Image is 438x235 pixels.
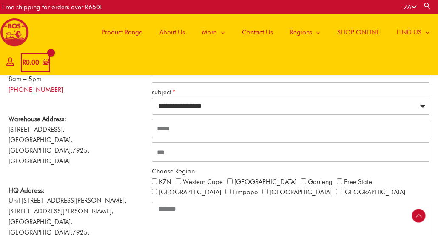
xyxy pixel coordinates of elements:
[152,166,195,177] label: Choose Region
[290,20,312,45] span: Regions
[344,178,372,186] label: Free State
[9,207,113,215] span: [STREET_ADDRESS][PERSON_NAME],
[9,126,64,133] span: [STREET_ADDRESS],
[233,14,282,50] a: Contact Us
[9,136,72,154] span: [GEOGRAPHIC_DATA], [GEOGRAPHIC_DATA],
[87,14,438,50] nav: Site Navigation
[234,178,296,186] label: [GEOGRAPHIC_DATA]
[9,115,66,123] strong: Warehouse Address:
[152,87,175,98] label: subject
[337,20,380,45] span: SHOP ONLINE
[159,20,185,45] span: About Us
[93,14,151,50] a: Product Range
[9,75,42,83] span: 8am – 5pm
[202,20,217,45] span: More
[23,59,26,66] span: R
[183,178,223,186] label: Western Cape
[9,187,126,205] span: Unit [STREET_ADDRESS][PERSON_NAME],
[233,188,258,196] label: Limpopo
[23,59,39,66] bdi: 0.00
[308,178,333,186] label: Gauteng
[343,188,405,196] label: [GEOGRAPHIC_DATA]
[329,14,388,50] a: SHOP ONLINE
[397,20,421,45] span: FIND US
[9,147,89,165] span: 7925, [GEOGRAPHIC_DATA]
[423,2,432,10] a: Search button
[9,86,63,93] a: [PHONE_NUMBER]
[9,187,45,194] strong: HQ Address:
[242,20,273,45] span: Contact Us
[270,188,332,196] label: [GEOGRAPHIC_DATA]
[193,14,233,50] a: More
[159,178,171,186] label: KZN
[21,53,50,72] a: View Shopping Cart, empty
[404,3,417,11] a: ZA
[102,20,142,45] span: Product Range
[151,14,193,50] a: About Us
[282,14,329,50] a: Regions
[159,188,221,196] label: [GEOGRAPHIC_DATA]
